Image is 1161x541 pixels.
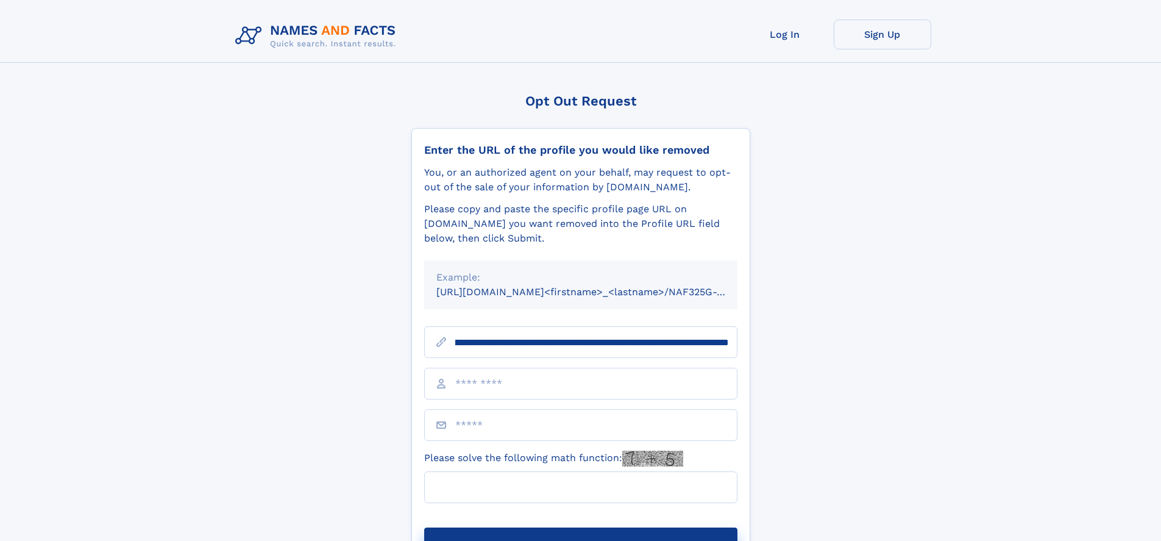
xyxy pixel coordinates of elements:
[834,20,931,49] a: Sign Up
[736,20,834,49] a: Log In
[424,451,683,467] label: Please solve the following math function:
[230,20,406,52] img: Logo Names and Facts
[424,165,737,195] div: You, or an authorized agent on your behalf, may request to opt-out of the sale of your informatio...
[424,202,737,246] div: Please copy and paste the specific profile page URL on [DOMAIN_NAME] you want removed into the Pr...
[436,286,761,298] small: [URL][DOMAIN_NAME]<firstname>_<lastname>/NAF325G-xxxxxxxx
[436,270,725,285] div: Example:
[424,143,737,157] div: Enter the URL of the profile you would like removed
[411,93,750,109] div: Opt Out Request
